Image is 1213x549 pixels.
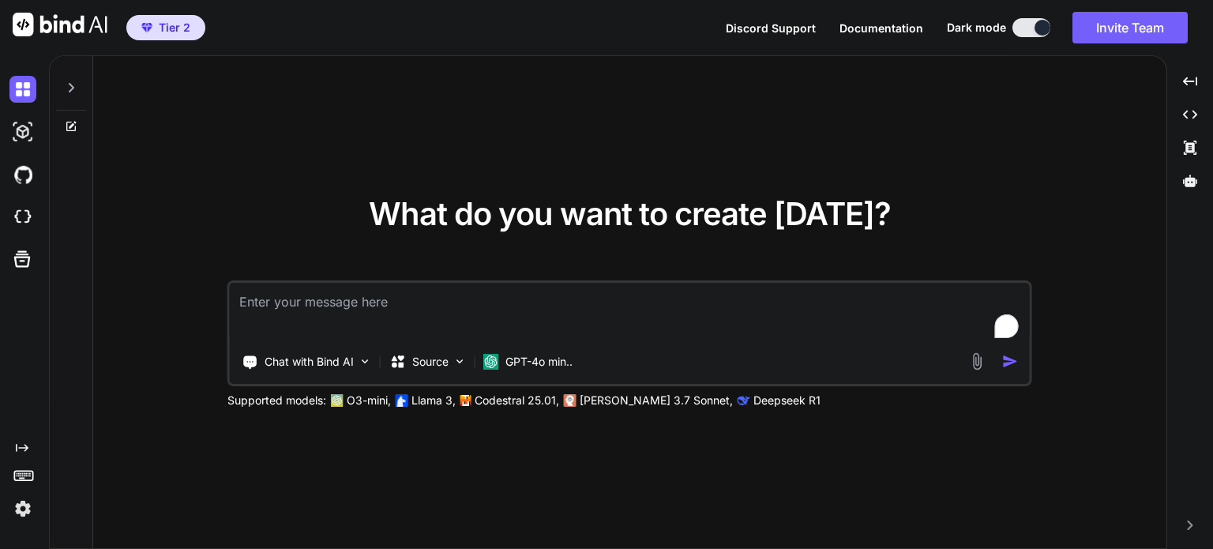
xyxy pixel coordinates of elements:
[13,13,107,36] img: Bind AI
[564,394,576,407] img: claude
[505,354,573,370] p: GPT-4o min..
[483,354,499,370] img: GPT-4o mini
[141,23,152,32] img: premium
[453,355,467,368] img: Pick Models
[753,393,821,408] p: Deepseek R1
[411,393,456,408] p: Llama 3,
[265,354,354,370] p: Chat with Bind AI
[396,394,408,407] img: Llama2
[839,20,923,36] button: Documentation
[412,354,449,370] p: Source
[331,394,344,407] img: GPT-4
[580,393,733,408] p: [PERSON_NAME] 3.7 Sonnet,
[9,161,36,188] img: githubDark
[839,21,923,35] span: Documentation
[9,204,36,231] img: cloudideIcon
[726,21,816,35] span: Discord Support
[159,20,190,36] span: Tier 2
[227,393,326,408] p: Supported models:
[1002,353,1019,370] img: icon
[369,194,891,233] span: What do you want to create [DATE]?
[1072,12,1188,43] button: Invite Team
[738,394,750,407] img: claude
[726,20,816,36] button: Discord Support
[475,393,559,408] p: Codestral 25.01,
[9,76,36,103] img: darkChat
[9,495,36,522] img: settings
[947,20,1006,36] span: Dark mode
[460,395,471,406] img: Mistral-AI
[347,393,391,408] p: O3-mini,
[230,283,1030,341] textarea: To enrich screen reader interactions, please activate Accessibility in Grammarly extension settings
[968,352,986,370] img: attachment
[359,355,372,368] img: Pick Tools
[9,118,36,145] img: darkAi-studio
[126,15,205,40] button: premiumTier 2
